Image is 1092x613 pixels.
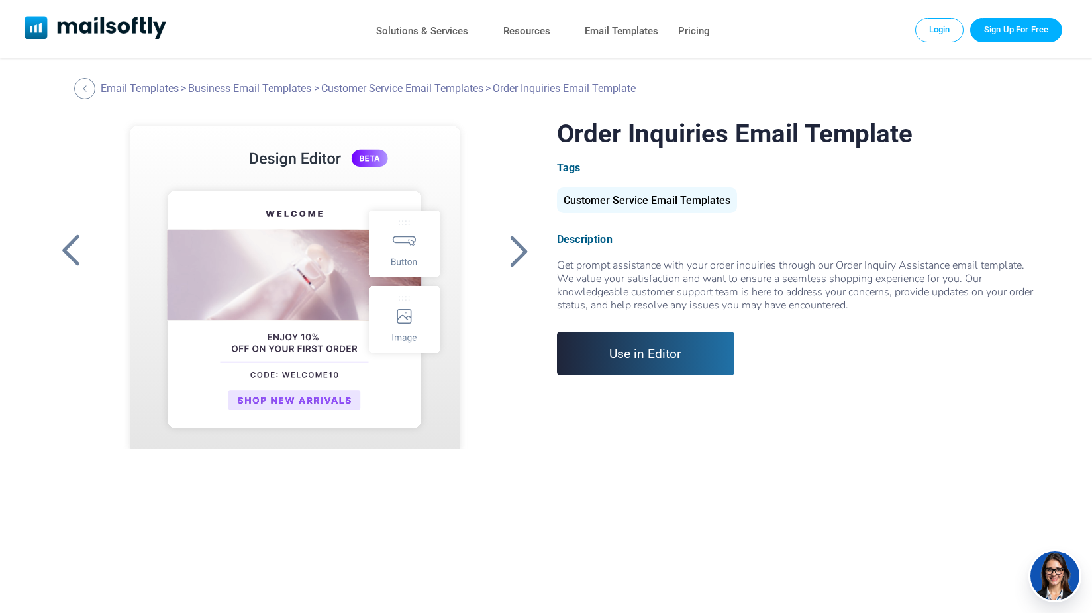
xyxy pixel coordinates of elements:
a: Customer Service Email Templates [557,199,737,205]
a: Mailsoftly [25,16,167,42]
a: Business Email Templates [188,82,311,95]
a: Order Inquiries Email Template [103,118,487,449]
a: Email Templates [101,82,179,95]
div: Description [557,233,1038,246]
div: Get prompt assistance with your order inquiries through our Order Inquiry Assistance email templa... [557,259,1038,312]
a: Back [74,78,99,99]
a: Resources [503,22,550,41]
a: Solutions & Services [376,22,468,41]
a: Back [54,234,87,268]
a: Use in Editor [557,332,735,375]
div: Tags [557,162,1038,174]
a: Email Templates [585,22,658,41]
a: Login [915,18,964,42]
a: Trial [970,18,1062,42]
div: Customer Service Email Templates [557,187,737,213]
a: Back [502,234,535,268]
a: Customer Service Email Templates [321,82,483,95]
a: Pricing [678,22,710,41]
h1: Order Inquiries Email Template [557,118,1038,148]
